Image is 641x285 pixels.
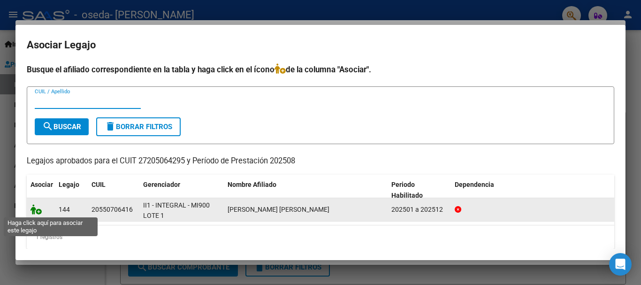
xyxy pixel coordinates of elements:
[59,206,70,213] span: 144
[228,206,329,213] span: MOYANO ALBORNOZ AUGUSTO JONAS
[92,204,133,215] div: 20550706416
[27,155,614,167] p: Legajos aprobados para el CUIT 27205064295 y Período de Prestación 202508
[391,181,423,199] span: Periodo Habilitado
[42,123,81,131] span: Buscar
[105,121,116,132] mat-icon: delete
[143,181,180,188] span: Gerenciador
[27,175,55,206] datatable-header-cell: Asociar
[42,121,53,132] mat-icon: search
[388,175,451,206] datatable-header-cell: Periodo Habilitado
[31,181,53,188] span: Asociar
[391,204,447,215] div: 202501 a 202512
[609,253,632,276] div: Open Intercom Messenger
[96,117,181,136] button: Borrar Filtros
[27,63,614,76] h4: Busque el afiliado correspondiente en la tabla y haga click en el ícono de la columna "Asociar".
[92,181,106,188] span: CUIL
[224,175,388,206] datatable-header-cell: Nombre Afiliado
[139,175,224,206] datatable-header-cell: Gerenciador
[27,225,614,249] div: 1 registros
[451,175,615,206] datatable-header-cell: Dependencia
[27,36,614,54] h2: Asociar Legajo
[143,201,210,220] span: II1 - INTEGRAL - MI900 LOTE 1
[59,181,79,188] span: Legajo
[35,118,89,135] button: Buscar
[228,181,276,188] span: Nombre Afiliado
[88,175,139,206] datatable-header-cell: CUIL
[55,175,88,206] datatable-header-cell: Legajo
[455,181,494,188] span: Dependencia
[105,123,172,131] span: Borrar Filtros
